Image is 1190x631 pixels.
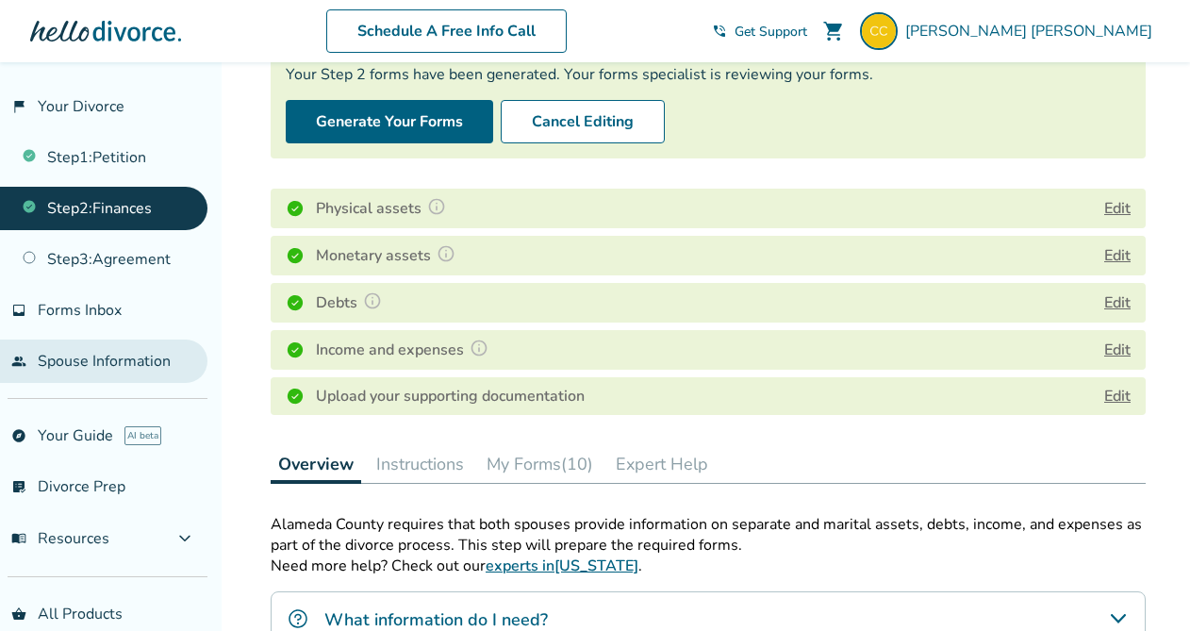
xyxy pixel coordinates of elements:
span: Get Support [735,23,807,41]
span: shopping_cart [822,20,845,42]
span: Forms Inbox [38,300,122,321]
span: list_alt_check [11,479,26,494]
button: Instructions [369,445,471,483]
iframe: Chat Widget [1096,540,1190,631]
span: expand_more [174,527,196,550]
span: Resources [11,528,109,549]
button: My Forms(10) [479,445,601,483]
img: checy16@gmail.com [860,12,898,50]
h4: Physical assets [316,196,452,221]
div: Your Step 2 forms have been generated. Your forms specialist is reviewing your forms. [286,64,1131,85]
img: Question Mark [470,339,488,357]
a: Edit [1104,386,1131,407]
span: flag_2 [11,99,26,114]
span: shopping_basket [11,606,26,622]
h4: Debts [316,291,388,315]
span: people [11,354,26,369]
span: AI beta [124,426,161,445]
img: Completed [286,246,305,265]
img: Completed [286,293,305,312]
span: inbox [11,303,26,318]
p: Need more help? Check out our . [271,556,1146,576]
h4: Income and expenses [316,338,494,362]
img: Question Mark [437,244,455,263]
span: [PERSON_NAME] [PERSON_NAME] [905,21,1160,42]
img: Completed [286,340,305,359]
h4: Upload your supporting documentation [316,385,585,407]
img: Completed [286,387,305,406]
a: experts in[US_STATE] [486,556,638,576]
img: Completed [286,199,305,218]
img: What information do I need? [287,607,309,630]
button: Edit [1104,291,1131,314]
button: Expert Help [608,445,716,483]
span: phone_in_talk [712,24,727,39]
img: Question Mark [427,197,446,216]
a: Schedule A Free Info Call [326,9,567,53]
span: menu_book [11,531,26,546]
button: Edit [1104,339,1131,361]
p: Alameda County requires that both spouses provide information on separate and marital assets, deb... [271,514,1146,556]
a: phone_in_talkGet Support [712,23,807,41]
img: Question Mark [363,291,382,310]
h4: Monetary assets [316,243,461,268]
button: Cancel Editing [501,100,665,143]
button: Edit [1104,244,1131,267]
button: Overview [271,445,361,484]
button: Edit [1104,197,1131,220]
span: explore [11,428,26,443]
button: Generate Your Forms [286,100,493,143]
